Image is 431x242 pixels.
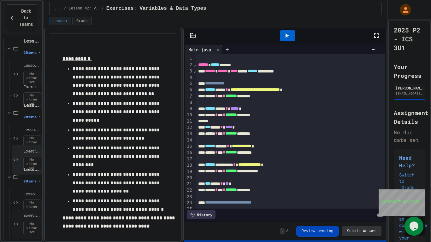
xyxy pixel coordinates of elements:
h1: 2025 P2 - ICS 3U1 [394,26,425,52]
div: 17 [185,156,193,162]
span: / [64,6,66,11]
div: 19 [185,169,193,175]
span: Lesson #3: User Input [23,167,41,172]
button: Submit Answer [342,226,382,236]
span: - [280,228,285,234]
span: • [39,114,40,119]
span: / [286,229,288,234]
div: 13 [185,131,193,137]
span: Submit Answer [347,229,377,234]
div: 25 [185,206,193,212]
div: 6 [185,87,193,93]
div: My Account [393,3,413,17]
span: Lesson #1: Output/Output Formatting [23,38,41,44]
div: 10 [185,112,193,118]
div: 23 [185,194,193,200]
h2: Your Progress [394,62,425,80]
span: / [102,6,104,11]
div: 21 [185,181,193,187]
span: Fold line [193,68,196,73]
div: History [187,210,215,219]
iframe: chat widget [404,217,425,236]
span: Lesson #2: Variables & Data Types [69,6,99,11]
button: Review pending [296,226,339,237]
div: 12 [185,124,193,131]
div: [PERSON_NAME] [396,85,423,91]
span: No time set [23,221,42,235]
span: Lesson: Output/Output Formatting [23,63,41,68]
div: No due date set [394,129,425,144]
div: Main.java [185,46,214,53]
div: 18 [185,162,193,169]
span: Exercise: User Input [23,213,41,218]
span: No time set [23,92,42,107]
div: 1 [185,55,193,62]
div: 20 [185,175,193,181]
div: 8 [185,100,193,106]
div: 3 [185,68,193,74]
span: No time set [23,71,42,85]
span: 1 [289,229,291,234]
div: 5 [185,80,193,87]
div: 14 [185,137,193,143]
button: Lesson [49,17,71,25]
span: Lesson: User Input [23,192,41,197]
div: 7 [185,93,193,100]
span: 2 items [23,115,37,119]
span: 2 items [23,179,37,183]
span: • [39,50,40,55]
span: 2 items [23,51,37,55]
span: ... [55,6,62,11]
span: No time set [23,199,42,214]
span: Exercises: Output/Output Formatting [23,84,41,90]
div: [EMAIL_ADDRESS][DOMAIN_NAME] [396,91,423,96]
h3: Need Help? [399,154,420,169]
span: Fold line [193,62,196,67]
div: Main.java [185,45,222,54]
div: 2 [185,62,193,68]
div: 22 [185,187,193,193]
span: Exercises: Variables & Data Types [106,5,206,12]
div: 15 [185,143,193,150]
span: Lesson #2: Variables & Data Types [23,102,41,108]
div: 4 [185,74,193,81]
iframe: chat widget [379,189,425,216]
div: 16 [185,150,193,156]
h2: Assignment Details [394,108,425,126]
span: Back to Teams [19,8,33,28]
div: 9 [185,106,193,112]
button: Back to Teams [6,4,37,31]
span: • [39,179,40,184]
button: Grade [72,17,92,25]
span: Exercises: Variables & Data Types [23,149,41,154]
span: No time set [23,157,42,171]
div: 24 [185,200,193,206]
span: Lesson: Variables & Data Types [23,127,41,133]
span: No time set [23,135,42,150]
div: 11 [185,118,193,124]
